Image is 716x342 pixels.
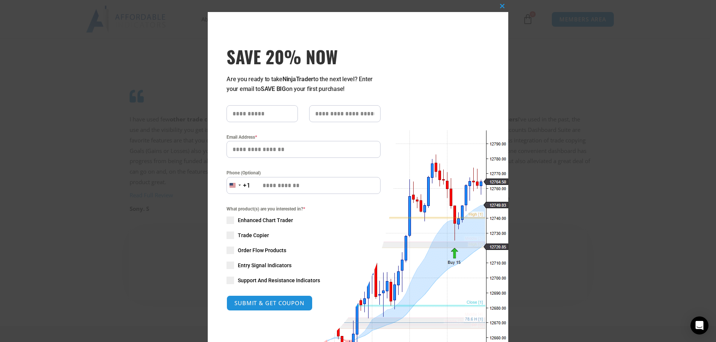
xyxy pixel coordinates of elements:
[238,262,292,269] span: Entry Signal Indicators
[227,232,381,239] label: Trade Copier
[227,177,251,194] button: Selected country
[227,277,381,284] label: Support And Resistance Indicators
[261,85,286,92] strong: SAVE BIG
[227,46,381,67] span: SAVE 20% NOW
[227,216,381,224] label: Enhanced Chart Trader
[282,76,313,83] strong: NinjaTrader
[690,316,708,334] div: Open Intercom Messenger
[227,295,313,311] button: SUBMIT & GET COUPON
[238,216,293,224] span: Enhanced Chart Trader
[227,262,381,269] label: Entry Signal Indicators
[227,205,381,213] span: What product(s) are you interested in?
[238,277,320,284] span: Support And Resistance Indicators
[227,74,381,94] p: Are you ready to take to the next level? Enter your email to on your first purchase!
[238,232,269,239] span: Trade Copier
[227,247,381,254] label: Order Flow Products
[238,247,286,254] span: Order Flow Products
[227,169,381,177] label: Phone (Optional)
[243,181,251,191] div: +1
[227,133,381,141] label: Email Address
